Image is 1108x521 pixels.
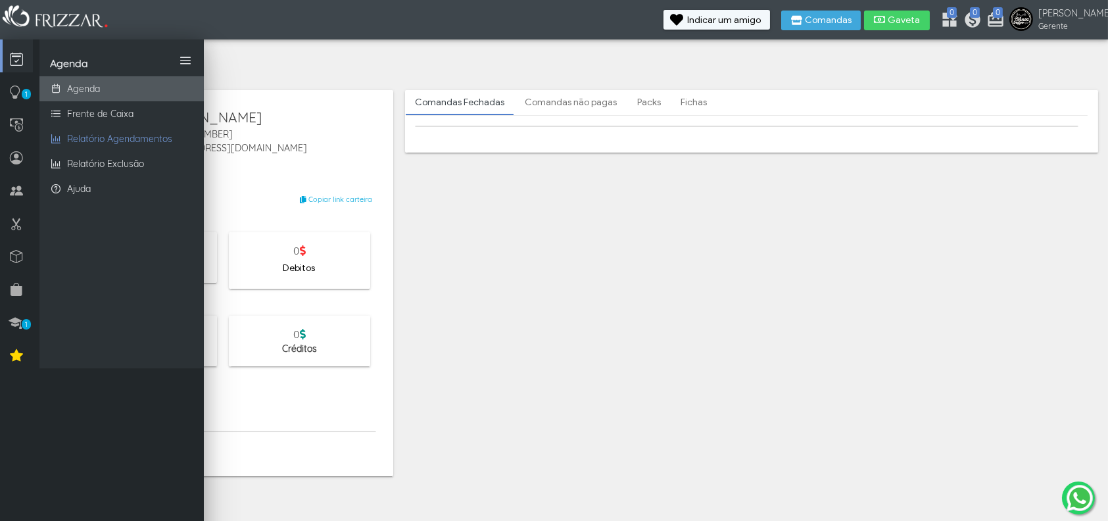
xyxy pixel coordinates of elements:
span: 1 [22,89,31,99]
span: Ajuda [67,182,91,196]
a: 0 [963,11,976,33]
button: Comandas [781,11,861,30]
span: Debitos [283,259,315,278]
img: whatsapp.png [1064,482,1096,514]
button: Indicar um amigo [663,10,770,30]
button: Gaveta [864,11,930,30]
a: 0 [986,11,1000,33]
span: Comandas [805,16,852,25]
button: Copiar link carteira [296,191,376,208]
span: [PERSON_NAME] [150,107,376,128]
a: Fichas [671,91,716,114]
h1: Carteira [70,191,376,207]
a: Comandas Fechadas [406,91,514,114]
a: Ajuda [39,176,204,201]
span: Agenda [67,82,100,96]
a: Relatório Agendamentos [39,126,204,151]
a: Frente de Caixa [39,101,204,126]
a: Packs [628,91,670,114]
span: 0 [993,7,1003,18]
span: Copiar link carteira [308,195,372,204]
button: Debitos [274,259,324,278]
a: Comandas não pagas [516,91,626,114]
span: Relatório Agendamentos [67,132,172,146]
span: Gaveta [888,16,921,25]
span: Créditos [282,343,317,355]
span: [PERSON_NAME] [1038,7,1097,20]
span: 1 [22,319,31,330]
a: [PERSON_NAME] Gerente [1009,7,1101,35]
span: [EMAIL_ADDRESS][DOMAIN_NAME] [150,141,376,155]
h4: Ficha cliente [53,57,1098,82]
span: Relatório Exclusão [67,157,144,171]
a: 0 [940,11,953,33]
span: 0 [947,7,957,18]
span: 0 [293,328,306,341]
a: Relatório Exclusão [39,151,204,176]
a: Agenda [39,76,204,101]
span: 0 [970,7,980,18]
span: 0 [293,244,306,257]
span: Frente de Caixa [67,107,133,121]
span: Gerente [1038,20,1097,32]
span: Indicar um amigo [687,16,761,25]
span: Agenda [50,57,88,70]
